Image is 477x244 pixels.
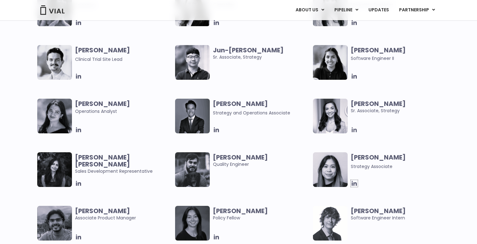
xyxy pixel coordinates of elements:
img: Headshot of smiling man named Urann [175,99,210,133]
b: [PERSON_NAME] [351,99,406,108]
a: ABOUT USMenu Toggle [291,5,329,15]
span: Strategy Associate [351,163,392,170]
img: Man smiling posing for picture [175,152,210,187]
a: PARTNERSHIPMenu Toggle [394,5,440,15]
span: Quality Engineer [213,154,310,168]
span: Software Engineer II [351,55,394,61]
img: Image of smiling man named Glenn [37,45,72,80]
img: Headshot of smiling woman named Sharicka [37,99,72,133]
b: [PERSON_NAME] [PERSON_NAME] [75,153,130,169]
img: Headshot of smiling woman named Vanessa [313,152,348,187]
span: Strategy and Operations Associate [213,110,290,116]
b: [PERSON_NAME] [351,46,406,55]
img: Vial Logo [40,5,65,15]
span: Policy Fellow [213,207,310,221]
img: Image of smiling woman named Tanvi [313,45,348,80]
b: Jun-[PERSON_NAME] [213,46,284,55]
span: Operations Analyst [75,100,172,115]
b: [PERSON_NAME] [213,99,268,108]
img: Smiling woman named Ana [313,99,348,133]
img: Smiling woman named Harman [37,152,72,187]
span: Sr. Associate, Strategy [351,100,448,114]
span: Sales Development Representative [75,154,172,175]
b: [PERSON_NAME] [351,206,406,215]
b: [PERSON_NAME] [351,153,406,162]
a: PIPELINEMenu Toggle [329,5,363,15]
span: Software Engineer Intern [351,207,448,221]
img: Image of smiling man named Jun-Goo [175,45,210,80]
a: UPDATES [363,5,394,15]
span: Clinical Trial Site Lead [75,56,122,62]
img: Headshot of smiling man named Abhinav [37,206,72,241]
span: Sr. Associate, Strategy [213,47,310,61]
span: Associate Product Manager [75,207,172,221]
b: [PERSON_NAME] [75,46,130,55]
img: Smiling woman named Claudia [175,206,210,241]
b: [PERSON_NAME] [213,206,268,215]
b: [PERSON_NAME] [75,206,130,215]
b: [PERSON_NAME] [75,99,130,108]
b: [PERSON_NAME] [213,153,268,162]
